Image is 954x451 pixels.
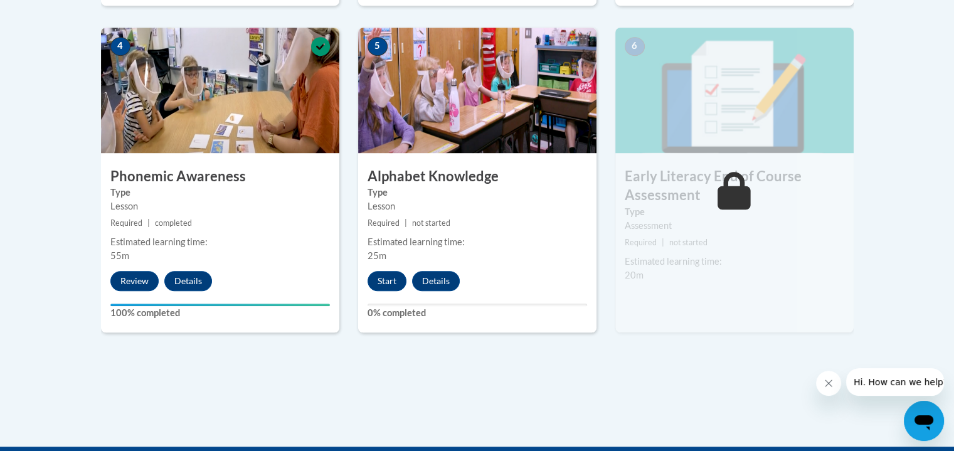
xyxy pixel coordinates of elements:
[147,218,150,228] span: |
[110,218,142,228] span: Required
[368,235,587,249] div: Estimated learning time:
[368,218,400,228] span: Required
[110,271,159,291] button: Review
[110,304,330,306] div: Your progress
[101,167,339,186] h3: Phonemic Awareness
[368,250,386,261] span: 25m
[625,219,844,233] div: Assessment
[625,205,844,219] label: Type
[110,186,330,199] label: Type
[101,28,339,153] img: Course Image
[615,28,854,153] img: Course Image
[904,401,944,441] iframe: Button to launch messaging window
[110,250,129,261] span: 55m
[662,238,664,247] span: |
[625,37,645,56] span: 6
[625,238,657,247] span: Required
[368,271,406,291] button: Start
[412,271,460,291] button: Details
[405,218,407,228] span: |
[368,306,587,320] label: 0% completed
[358,28,596,153] img: Course Image
[625,270,644,280] span: 20m
[164,271,212,291] button: Details
[110,235,330,249] div: Estimated learning time:
[816,371,841,396] iframe: Close message
[110,199,330,213] div: Lesson
[412,218,450,228] span: not started
[846,368,944,396] iframe: Message from company
[368,199,587,213] div: Lesson
[110,306,330,320] label: 100% completed
[358,167,596,186] h3: Alphabet Knowledge
[8,9,102,19] span: Hi. How can we help?
[368,186,587,199] label: Type
[615,167,854,206] h3: Early Literacy End of Course Assessment
[625,255,844,268] div: Estimated learning time:
[368,37,388,56] span: 5
[110,37,130,56] span: 4
[669,238,708,247] span: not started
[155,218,192,228] span: completed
